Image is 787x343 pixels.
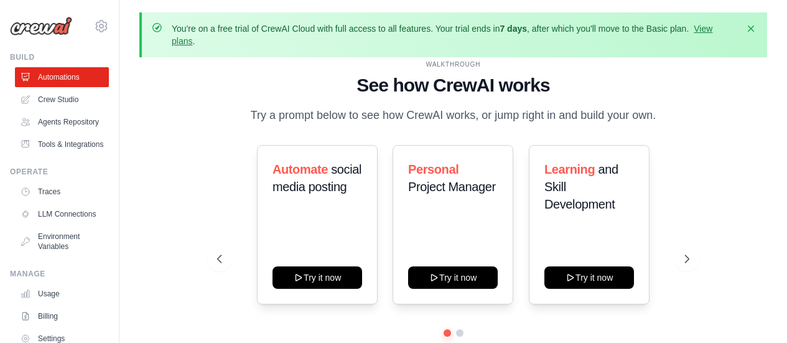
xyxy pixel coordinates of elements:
[217,60,689,69] div: WALKTHROUGH
[500,24,527,34] strong: 7 days
[15,134,109,154] a: Tools & Integrations
[217,74,689,96] h1: See how CrewAI works
[544,266,634,289] button: Try it now
[10,167,109,177] div: Operate
[15,284,109,304] a: Usage
[172,22,737,47] p: You're on a free trial of CrewAI Cloud with full access to all features. Your trial ends in , aft...
[272,162,328,176] span: Automate
[15,67,109,87] a: Automations
[15,90,109,110] a: Crew Studio
[408,162,459,176] span: Personal
[10,269,109,279] div: Manage
[544,162,595,176] span: Learning
[10,52,109,62] div: Build
[10,17,72,35] img: Logo
[15,112,109,132] a: Agents Repository
[544,162,618,211] span: and Skill Development
[15,204,109,224] a: LLM Connections
[244,106,663,125] p: Try a prompt below to see how CrewAI works, or jump right in and build your own.
[272,266,362,289] button: Try it now
[272,162,361,194] span: social media posting
[408,266,498,289] button: Try it now
[15,306,109,326] a: Billing
[15,227,109,256] a: Environment Variables
[408,180,496,194] span: Project Manager
[15,182,109,202] a: Traces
